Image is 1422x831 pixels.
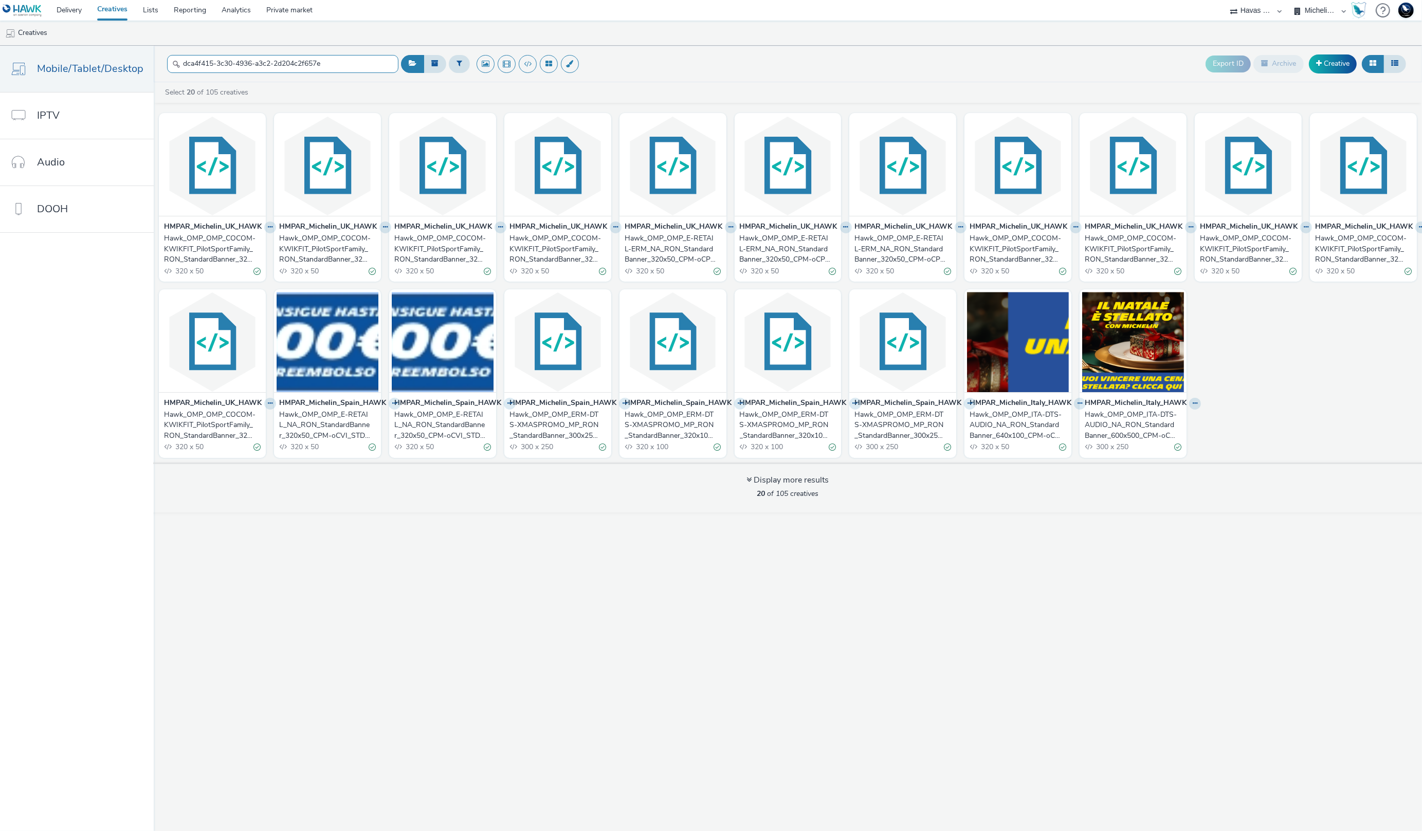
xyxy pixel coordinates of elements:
[1095,266,1124,276] span: 320 x 50
[854,233,947,265] div: Hawk_OMP_OMP_E-RETAIL-ERM_NA_RON_StandardBanner_320x50_CPM-oCPM_STD_SV_RTG_1SD-GEO-BHV-NOCTX-1PD_...
[970,233,1066,265] a: Hawk_OMP_OMP_COCOM-KWIKFIT_PilotSportFamily_RON_StandardBanner_320x50_CPM-oCPM_STD_SV_RTG_1SD-GEO...
[187,87,195,97] strong: 20
[740,233,832,265] div: Hawk_OMP_OMP_E-RETAIL-ERM_NA_RON_StandardBanner_320x50_CPM-oCPM_STD_SV_RTG_1SD-GEO-BHV-NOCTX-1PD_...
[164,233,257,265] div: Hawk_OMP_OMP_COCOM-KWIKFIT_PilotSportFamily_RON_StandardBanner_320x50_CPM-oCPM_STD_SV_RTG_1SD-GEO...
[369,266,376,276] div: Valid
[1309,54,1357,73] a: Creative
[279,398,386,410] strong: HMPAR_Michelin_Spain_HAWK
[509,221,607,233] strong: HMPAR_Michelin_UK_HAWK
[854,233,951,265] a: Hawk_OMP_OMP_E-RETAIL-ERM_NA_RON_StandardBanner_320x50_CPM-oCPM_STD_SV_RTG_1SD-GEO-BHV-NOCTX-1PD_...
[635,266,664,276] span: 320 x 50
[944,442,951,453] div: Valid
[1312,116,1414,216] img: Hawk_OMP_OMP_COCOM-KWIKFIT_PilotSportFamily_RON_StandardBanner_320x50_CPM-oCPM_STD_SV_RTG_1SD-GEO...
[5,28,15,39] img: mobile
[369,442,376,453] div: Valid
[1362,55,1384,72] button: Grid
[747,474,829,486] div: Display more results
[625,410,721,441] a: Hawk_OMP_OMP_ERM-DTS-XMASPROMO_MP_RON_StandardBanner_320x100_CPM-oCVI_STD_SV_NRT_1SD-GEO-NOBHV-CT...
[1383,55,1406,72] button: Table
[1095,442,1128,452] span: 300 x 250
[1405,266,1412,276] div: Valid
[174,442,204,452] span: 320 x 50
[740,410,836,441] a: Hawk_OMP_OMP_ERM-DTS-XMASPROMO_MP_RON_StandardBanner_320x100_CPM-oCVI_STD_SV_NRT_3SD-GEO-NOBHV-CT...
[622,116,724,216] img: Hawk_OMP_OMP_E-RETAIL-ERM_NA_RON_StandardBanner_320x50_CPM-oCPM_STD_SV_RTG_1SD-GEO-BHV-NOCTX-1PD_...
[1351,2,1371,19] a: Hawk Academy
[164,221,262,233] strong: HMPAR_Michelin_UK_HAWK
[394,233,491,265] a: Hawk_OMP_OMP_COCOM-KWIKFIT_PilotSportFamily_RON_StandardBanner_320x50_CPM-oCPM_STD_SV_RTG_1SD-GEO...
[509,410,602,441] div: Hawk_OMP_OMP_ERM-DTS-XMASPROMO_MP_RON_StandardBanner_300x250_CPM-oCVI_STD_SV_NRT_2SD-GEO-NOBHV-CT...
[279,233,372,265] div: Hawk_OMP_OMP_COCOM-KWIKFIT_PilotSportFamily_RON_StandardBanner_320x50_CPM-oCPM_STD_SV_RTG_1SD-GEO...
[1085,410,1181,441] a: Hawk_OMP_OMP_ITA-DTS-AUDIO_NA_RON_StandardBanner_600x500_CPM-oCPSV_STD_SV_NRT_NOSD-GEO-NOBHV-NOCT...
[394,410,491,441] a: Hawk_OMP_OMP_E-RETAIL_NA_RON_StandardBanner_320x50_CPM-oCVI_STD_SV_RTG_1SD-GEO-NOBHV-CTX-1PD_SPA_...
[852,116,954,216] img: Hawk_OMP_OMP_E-RETAIL-ERM_NA_RON_StandardBanner_320x50_CPM-oCPM_STD_SV_RTG_1SD-GEO-BHV-NOCTX-1PD_...
[167,55,398,73] input: Search...
[405,442,434,452] span: 320 x 50
[967,116,1069,216] img: Hawk_OMP_OMP_COCOM-KWIKFIT_PilotSportFamily_RON_StandardBanner_320x50_CPM-oCPM_STD_SV_RTG_1SD-GEO...
[829,266,836,276] div: Valid
[714,442,721,453] div: Valid
[1082,116,1184,216] img: Hawk_OMP_OMP_COCOM-KWIKFIT_PilotSportFamily_RON_StandardBanner_320x50_CPM-oCPM_STD_SV_RTG_1SD-GEO...
[1197,116,1299,216] img: Hawk_OMP_OMP_COCOM-KWIKFIT_PilotSportFamily_RON_StandardBanner_320x50_CPM-oCPM_STD_SV_RTG_1SD-GEO...
[854,398,961,410] strong: HMPAR_Michelin_Spain_HAWK
[1085,410,1177,441] div: Hawk_OMP_OMP_ITA-DTS-AUDIO_NA_RON_StandardBanner_600x500_CPM-oCPSV_STD_SV_NRT_NOSD-GEO-NOBHV-NOCT...
[1315,233,1408,265] div: Hawk_OMP_OMP_COCOM-KWIKFIT_PilotSportFamily_RON_StandardBanner_320x50_CPM-oCPM_STD_SV_RTG_1SD-GEO...
[1315,221,1413,233] strong: HMPAR_Michelin_UK_HAWK
[253,442,261,453] div: Valid
[507,116,609,216] img: Hawk_OMP_OMP_COCOM-KWIKFIT_PilotSportFamily_RON_StandardBanner_320x50_CPM-oCPM_STD_SV_RTG_1SD-GEO...
[279,410,376,441] a: Hawk_OMP_OMP_E-RETAIL_NA_RON_StandardBanner_320x50_CPM-oCVI_STD_SV_RTG_1SD-GEO-NOBHV-CTX-1PD_SPA_...
[854,221,952,233] strong: HMPAR_Michelin_UK_HAWK
[944,266,951,276] div: Valid
[484,442,491,453] div: Valid
[865,442,898,452] span: 300 x 250
[970,410,1066,441] a: Hawk_OMP_OMP_ITA-DTS-AUDIO_NA_RON_StandardBanner_640x100_CPM-oCPSV_STD_SV_NRT_NOSD-GEO-NOBHV-NOCT...
[1253,55,1304,72] button: Archive
[1206,56,1251,72] button: Export ID
[520,442,553,452] span: 300 x 250
[625,221,722,233] strong: HMPAR_Michelin_UK_HAWK
[852,292,954,392] img: Hawk_OMP_OMP_ERM-DTS-XMASPROMO_MP_RON_StandardBanner_300x250_CPM-oCVI_STD_SV_NRT_4SD-GEO-NOBHV-CT...
[1351,2,1366,19] img: Hawk Academy
[980,442,1009,452] span: 320 x 50
[1174,266,1181,276] div: Valid
[625,410,717,441] div: Hawk_OMP_OMP_ERM-DTS-XMASPROMO_MP_RON_StandardBanner_320x100_CPM-oCVI_STD_SV_NRT_1SD-GEO-NOBHV-CT...
[1085,221,1182,233] strong: HMPAR_Michelin_UK_HAWK
[1059,442,1066,453] div: Valid
[164,87,252,97] a: Select of 105 creatives
[970,233,1062,265] div: Hawk_OMP_OMP_COCOM-KWIKFIT_PilotSportFamily_RON_StandardBanner_320x50_CPM-oCPM_STD_SV_RTG_1SD-GEO...
[1325,266,1355,276] span: 320 x 50
[164,410,261,441] a: Hawk_OMP_OMP_COCOM-KWIKFIT_PilotSportFamily_RON_StandardBanner_320x50_CPM-oCPM_STD_SV_RTG_1SD-GEO...
[164,410,257,441] div: Hawk_OMP_OMP_COCOM-KWIKFIT_PilotSportFamily_RON_StandardBanner_320x50_CPM-oCPM_STD_SV_RTG_1SD-GEO...
[865,266,894,276] span: 320 x 50
[625,398,732,410] strong: HMPAR_Michelin_Spain_HAWK
[1085,398,1187,410] strong: HMPAR_Michelin_Italy_HAWK
[37,201,68,216] span: DOOH
[750,266,779,276] span: 320 x 50
[37,155,65,170] span: Audio
[289,266,319,276] span: 320 x 50
[279,233,376,265] a: Hawk_OMP_OMP_COCOM-KWIKFIT_PilotSportFamily_RON_StandardBanner_320x50_CPM-oCPM_STD_SV_RTG_1SD-GEO...
[509,410,606,441] a: Hawk_OMP_OMP_ERM-DTS-XMASPROMO_MP_RON_StandardBanner_300x250_CPM-oCVI_STD_SV_NRT_2SD-GEO-NOBHV-CT...
[740,410,832,441] div: Hawk_OMP_OMP_ERM-DTS-XMASPROMO_MP_RON_StandardBanner_320x100_CPM-oCVI_STD_SV_NRT_3SD-GEO-NOBHV-CT...
[737,116,839,216] img: Hawk_OMP_OMP_E-RETAIL-ERM_NA_RON_StandardBanner_320x50_CPM-oCPM_STD_SV_RTG_1SD-GEO-BHV-NOCTX-1PD_...
[970,221,1067,233] strong: HMPAR_Michelin_UK_HAWK
[509,233,602,265] div: Hawk_OMP_OMP_COCOM-KWIKFIT_PilotSportFamily_RON_StandardBanner_320x50_CPM-oCPM_STD_SV_RTG_1SD-GEO...
[1082,292,1184,392] img: Hawk_OMP_OMP_ITA-DTS-AUDIO_NA_RON_StandardBanner_600x500_CPM-oCPSV_STD_SV_NRT_NOSD-GEO-NOBHV-NOCT...
[625,233,717,265] div: Hawk_OMP_OMP_E-RETAIL-ERM_NA_RON_StandardBanner_320x50_CPM-oCPM_STD_SV_RTG_1SD-GEO-BHV-NOCTX-1PD_...
[1200,233,1297,265] a: Hawk_OMP_OMP_COCOM-KWIKFIT_PilotSportFamily_RON_StandardBanner_320x50_CPM-oCPM_STD_SV_RTG_1SD-GEO...
[253,266,261,276] div: Valid
[405,266,434,276] span: 320 x 50
[394,233,487,265] div: Hawk_OMP_OMP_COCOM-KWIKFIT_PilotSportFamily_RON_StandardBanner_320x50_CPM-oCPM_STD_SV_RTG_1SD-GEO...
[635,442,668,452] span: 320 x 100
[394,410,487,441] div: Hawk_OMP_OMP_E-RETAIL_NA_RON_StandardBanner_320x50_CPM-oCVI_STD_SV_RTG_1SD-GEO-NOBHV-CTX-1PD_SPA_...
[854,410,947,441] div: Hawk_OMP_OMP_ERM-DTS-XMASPROMO_MP_RON_StandardBanner_300x250_CPM-oCVI_STD_SV_NRT_4SD-GEO-NOBHV-CT...
[37,61,143,76] span: Mobile/Tablet/Desktop
[174,266,204,276] span: 320 x 50
[740,398,847,410] strong: HMPAR_Michelin_Spain_HAWK
[507,292,609,392] img: Hawk_OMP_OMP_ERM-DTS-XMASPROMO_MP_RON_StandardBanner_300x250_CPM-oCVI_STD_SV_NRT_2SD-GEO-NOBHV-CT...
[599,442,606,453] div: Valid
[1200,221,1298,233] strong: HMPAR_Michelin_UK_HAWK
[161,292,263,392] img: Hawk_OMP_OMP_COCOM-KWIKFIT_PilotSportFamily_RON_StandardBanner_320x50_CPM-oCPM_STD_SV_RTG_1SD-GEO...
[509,233,606,265] a: Hawk_OMP_OMP_COCOM-KWIKFIT_PilotSportFamily_RON_StandardBanner_320x50_CPM-oCPM_STD_SV_RTG_1SD-GEO...
[3,4,42,17] img: undefined Logo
